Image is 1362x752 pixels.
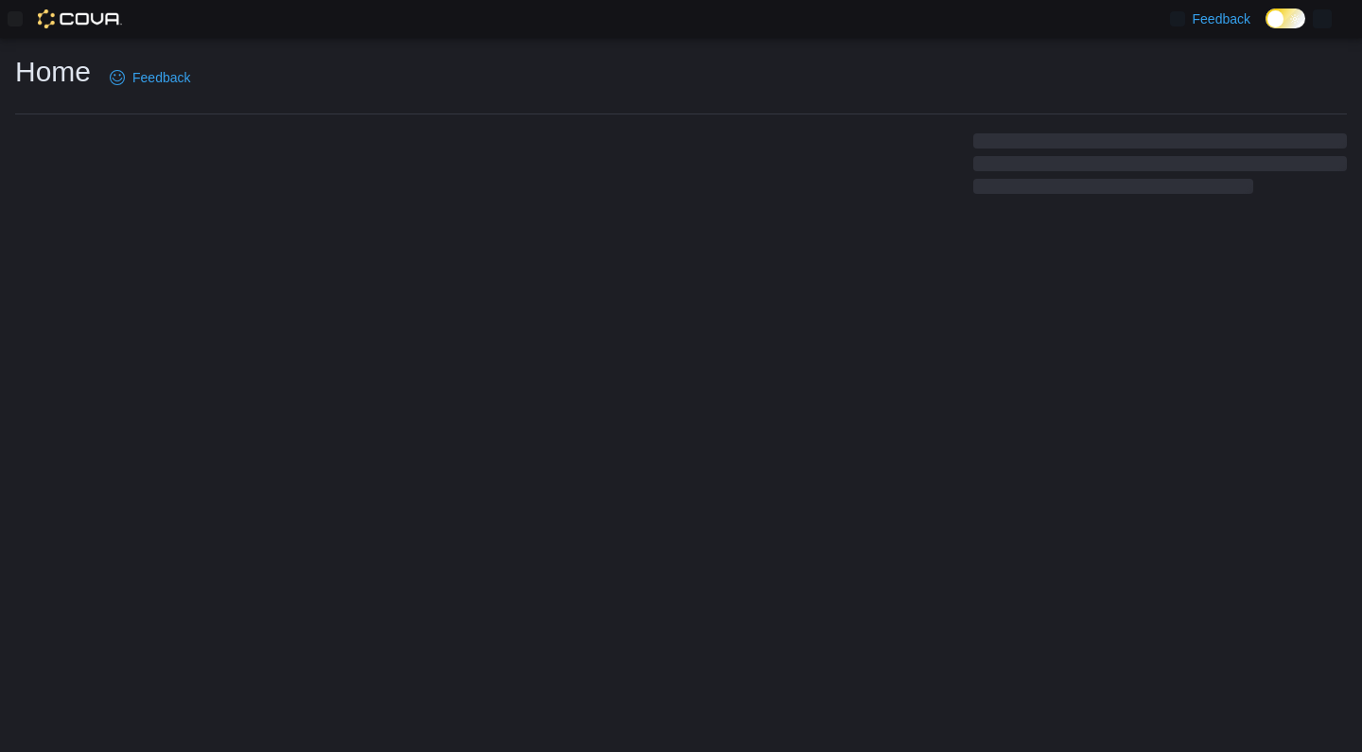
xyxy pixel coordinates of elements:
[132,68,190,87] span: Feedback
[102,59,198,96] a: Feedback
[1266,28,1266,29] span: Dark Mode
[1193,9,1250,28] span: Feedback
[15,53,91,91] h1: Home
[1266,9,1305,28] input: Dark Mode
[38,9,122,28] img: Cova
[973,137,1347,198] span: Loading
